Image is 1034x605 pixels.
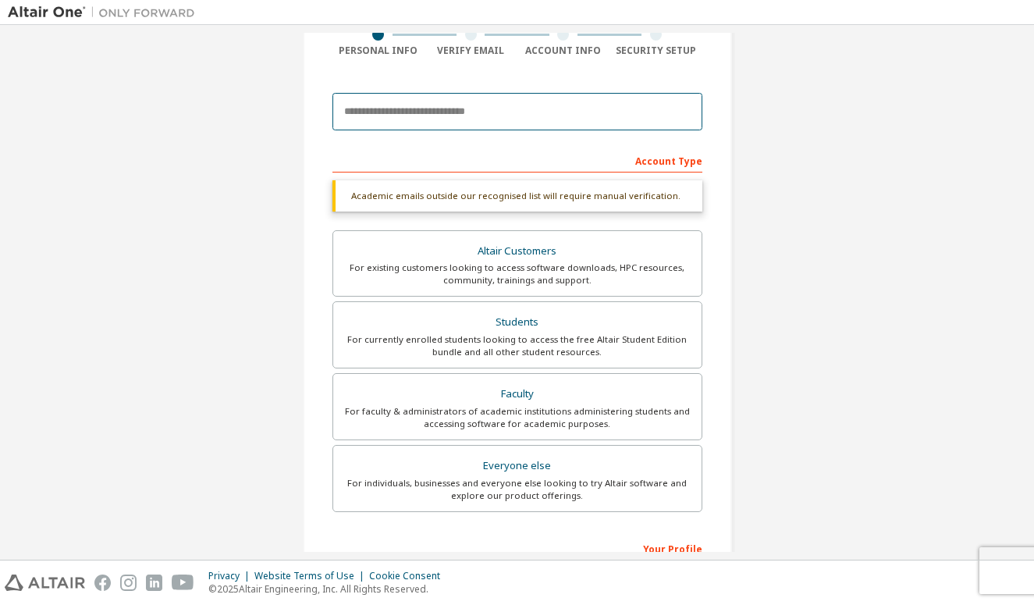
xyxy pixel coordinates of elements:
div: Everyone else [343,455,692,477]
div: Cookie Consent [369,570,449,582]
div: Account Info [517,44,610,57]
div: Students [343,311,692,333]
img: altair_logo.svg [5,575,85,591]
div: For individuals, businesses and everyone else looking to try Altair software and explore our prod... [343,477,692,502]
img: facebook.svg [94,575,111,591]
div: Personal Info [332,44,425,57]
div: Privacy [208,570,254,582]
img: linkedin.svg [146,575,162,591]
div: Website Terms of Use [254,570,369,582]
div: Verify Email [425,44,517,57]
img: Altair One [8,5,203,20]
div: Academic emails outside our recognised list will require manual verification. [332,180,702,212]
div: Security Setup [609,44,702,57]
img: youtube.svg [172,575,194,591]
img: instagram.svg [120,575,137,591]
div: Your Profile [332,536,702,561]
div: For existing customers looking to access software downloads, HPC resources, community, trainings ... [343,262,692,286]
div: For currently enrolled students looking to access the free Altair Student Edition bundle and all ... [343,333,692,358]
div: Altair Customers [343,240,692,262]
div: Faculty [343,383,692,405]
div: Account Type [332,148,702,173]
p: © 2025 Altair Engineering, Inc. All Rights Reserved. [208,582,449,596]
div: For faculty & administrators of academic institutions administering students and accessing softwa... [343,405,692,430]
